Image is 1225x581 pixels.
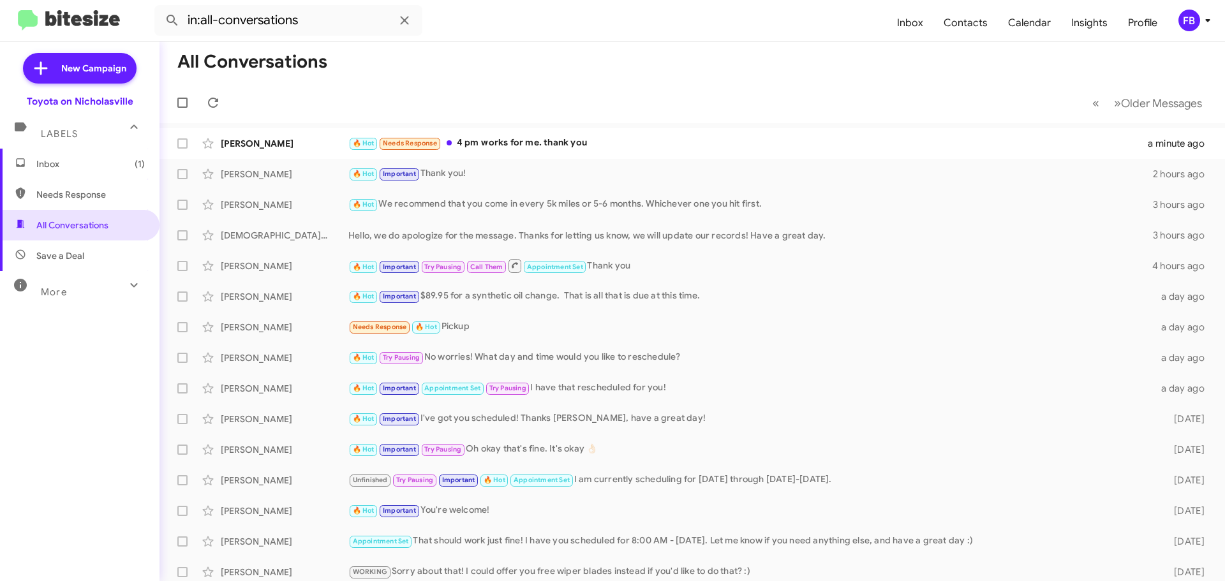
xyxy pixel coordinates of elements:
div: I am currently scheduling for [DATE] through [DATE]-[DATE]. [348,473,1154,487]
span: WORKING [353,568,387,576]
div: Hello, we do apologize for the message. Thanks for letting us know, we will update our records! H... [348,229,1153,242]
div: Sorry about that! I could offer you free wiper blades instead if you'd like to do that? :) [348,564,1154,579]
span: Try Pausing [396,476,433,484]
div: We recommend that you come in every 5k miles or 5-6 months. Whichever one you hit first. [348,197,1153,212]
div: [PERSON_NAME] [221,382,348,395]
nav: Page navigation example [1085,90,1210,116]
span: Try Pausing [424,263,461,271]
div: I've got you scheduled! Thanks [PERSON_NAME], have a great day! [348,411,1154,426]
span: Important [383,263,416,271]
span: » [1114,95,1121,111]
span: Needs Response [36,188,145,201]
span: 🔥 Hot [484,476,505,484]
span: 🔥 Hot [415,323,437,331]
span: 🔥 Hot [353,384,375,392]
div: [PERSON_NAME] [221,535,348,548]
span: Appointment Set [353,537,409,545]
div: Toyota on Nicholasville [27,95,133,108]
span: Older Messages [1121,96,1202,110]
div: a day ago [1154,321,1215,334]
span: Save a Deal [36,249,84,262]
span: Important [383,415,416,423]
span: Important [442,476,475,484]
div: 4 hours ago [1152,260,1215,272]
span: 🔥 Hot [353,170,375,178]
span: Inbox [36,158,145,170]
button: Previous [1085,90,1107,116]
span: Important [383,170,416,178]
span: « [1092,95,1099,111]
div: 3 hours ago [1153,198,1215,211]
span: New Campaign [61,62,126,75]
span: Inbox [887,4,933,41]
div: No worries! What day and time would you like to reschedule? [348,350,1154,365]
div: [DATE] [1154,474,1215,487]
span: Important [383,445,416,453]
span: Call Them [470,263,503,271]
button: FB [1168,10,1211,31]
div: [DATE] [1154,443,1215,456]
span: Try Pausing [489,384,526,392]
div: a day ago [1154,290,1215,303]
div: Oh okay that's fine. It's okay 👌🏻 [348,442,1154,457]
div: Thank you! [348,166,1153,181]
div: [PERSON_NAME] [221,137,348,150]
button: Next [1106,90,1210,116]
span: 🔥 Hot [353,292,375,300]
a: Insights [1061,4,1118,41]
a: Profile [1118,4,1168,41]
div: [PERSON_NAME] [221,198,348,211]
div: [PERSON_NAME] [221,566,348,578]
h1: All Conversations [177,52,327,72]
div: 2 hours ago [1153,168,1215,180]
div: a minute ago [1148,137,1215,150]
div: That should work just fine! I have you scheduled for 8:00 AM - [DATE]. Let me know if you need an... [348,534,1154,548]
div: [PERSON_NAME] [221,290,348,303]
span: Appointment Set [527,263,583,271]
span: 🔥 Hot [353,353,375,362]
div: [PERSON_NAME] [221,351,348,364]
input: Search [154,5,422,36]
div: [PERSON_NAME] [221,413,348,425]
div: a day ago [1154,351,1215,364]
div: FB [1178,10,1200,31]
div: [PERSON_NAME] [221,168,348,180]
span: More [41,286,67,298]
div: $89.95 for a synthetic oil change. That is all that is due at this time. [348,289,1154,304]
span: Unfinished [353,476,388,484]
span: Important [383,384,416,392]
span: 🔥 Hot [353,200,375,209]
span: Important [383,292,416,300]
div: [DATE] [1154,566,1215,578]
a: New Campaign [23,53,137,84]
div: [PERSON_NAME] [221,260,348,272]
div: [DEMOGRAPHIC_DATA][PERSON_NAME] [221,229,348,242]
span: 🔥 Hot [353,445,375,453]
span: 🔥 Hot [353,415,375,423]
div: [DATE] [1154,413,1215,425]
span: (1) [135,158,145,170]
div: [DATE] [1154,535,1215,548]
div: [PERSON_NAME] [221,474,348,487]
span: Needs Response [353,323,407,331]
div: [PERSON_NAME] [221,443,348,456]
div: 4 pm works for me. thank you [348,136,1148,151]
div: I have that rescheduled for you! [348,381,1154,395]
div: [DATE] [1154,504,1215,517]
a: Contacts [933,4,998,41]
span: Appointment Set [424,384,480,392]
span: All Conversations [36,219,108,232]
div: You're welcome! [348,503,1154,518]
div: Thank you [348,258,1152,274]
span: 🔥 Hot [353,263,375,271]
span: Important [383,506,416,515]
div: Pickup [348,320,1154,334]
span: Try Pausing [383,353,420,362]
div: [PERSON_NAME] [221,321,348,334]
span: Try Pausing [424,445,461,453]
div: a day ago [1154,382,1215,395]
div: 3 hours ago [1153,229,1215,242]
